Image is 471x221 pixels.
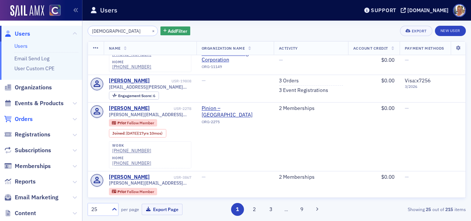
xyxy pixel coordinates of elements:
a: Users [4,30,30,38]
span: — [279,57,283,63]
a: 3 Event Registrations [279,87,328,94]
img: SailAMX [49,5,61,16]
span: Name [109,46,121,51]
button: 1 [231,203,244,216]
span: Reports [15,178,36,186]
a: Prior Fellow Member [112,189,154,194]
span: Events & Products [15,99,64,107]
span: [PERSON_NAME][EMAIL_ADDRESS][PERSON_NAME][PERSON_NAME][DOMAIN_NAME] [109,180,191,186]
span: Payment Methods [405,46,444,51]
a: 2 Memberships [279,105,315,112]
a: [PHONE_NUMBER] [112,148,151,153]
a: Memberships [4,162,51,170]
a: [PERSON_NAME] [109,105,150,112]
a: Email Send Log [14,55,49,62]
span: Activity [279,46,298,51]
span: Joined : [112,131,126,136]
div: 6 [118,94,155,98]
button: [DOMAIN_NAME] [401,8,451,13]
div: USR-3867 [151,175,191,180]
span: $0.00 [381,105,394,111]
span: Orders [15,115,33,123]
span: — [405,174,409,180]
a: Registrations [4,131,50,139]
a: User Custom CPE [14,65,54,72]
span: Memberships [15,162,51,170]
a: [PERSON_NAME] [109,78,150,84]
a: Prior Fellow Member [112,121,154,125]
div: home [112,60,151,64]
span: $0.00 [381,77,394,84]
a: View Homepage [44,5,61,17]
a: Users [14,43,28,49]
div: work [112,143,151,148]
strong: 215 [444,206,454,213]
div: home [112,156,151,160]
span: — [405,57,409,63]
span: Subscriptions [15,146,51,154]
a: Information Leasing Corporation [202,50,269,63]
a: [PHONE_NUMBER] [112,160,151,166]
a: Subscriptions [4,146,51,154]
div: USR-2278 [151,106,191,111]
div: Export [412,29,427,33]
span: — [405,105,409,111]
strong: 25 [425,206,432,213]
img: SailAMX [10,5,44,17]
a: 3 Orders [279,78,299,84]
span: Engagement Score : [118,93,153,98]
span: $0.00 [381,174,394,180]
span: Organization Name [202,46,245,51]
span: Users [15,30,30,38]
a: [PHONE_NUMBER] [112,64,151,69]
span: Email Marketing [15,193,59,202]
a: [PERSON_NAME] [109,174,150,181]
span: Organizations [15,83,52,92]
div: Support [371,7,396,14]
span: [PERSON_NAME][EMAIL_ADDRESS][PERSON_NAME][DOMAIN_NAME] [109,112,191,117]
div: ORG-2275 [202,120,269,127]
span: $0.00 [381,57,394,63]
div: 25 [91,206,107,213]
a: Content [4,209,36,217]
span: Prior [117,189,127,194]
div: Joined: 2007-10-31 00:00:00 [109,129,166,137]
button: 2 [248,203,261,216]
div: Engagement Score: 6 [109,92,159,100]
span: … [281,206,291,213]
a: 2 Memberships [279,174,315,181]
a: New User [435,26,466,36]
input: Search… [88,26,158,36]
a: Events & Products [4,99,64,107]
a: Reports [4,178,36,186]
span: Registrations [15,131,50,139]
a: Organizations [4,83,52,92]
div: [DOMAIN_NAME] [407,7,449,14]
span: — [202,77,206,84]
button: 3 [265,203,277,216]
a: Orders [4,115,33,123]
span: [EMAIL_ADDRESS][PERSON_NAME][DOMAIN_NAME] [109,84,191,90]
a: Pinion – [GEOGRAPHIC_DATA] [202,105,269,118]
div: (17yrs 10mos) [126,131,163,136]
button: × [150,27,157,34]
span: Content [15,209,36,217]
span: Pinion – Wichita [202,105,269,118]
button: 9 [295,203,308,216]
span: Visa : x7256 [405,77,431,84]
label: per page [121,206,139,213]
span: [DATE] [126,131,138,136]
div: Prior: Prior: Fellow Member [109,188,157,195]
span: — [202,174,206,180]
div: Showing out of items [345,206,466,213]
button: AddFilter [160,26,191,36]
div: ORG-11149 [202,65,269,72]
button: Export Page [142,204,183,215]
span: Account Credit [353,46,388,51]
span: Fellow Member [127,189,154,194]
